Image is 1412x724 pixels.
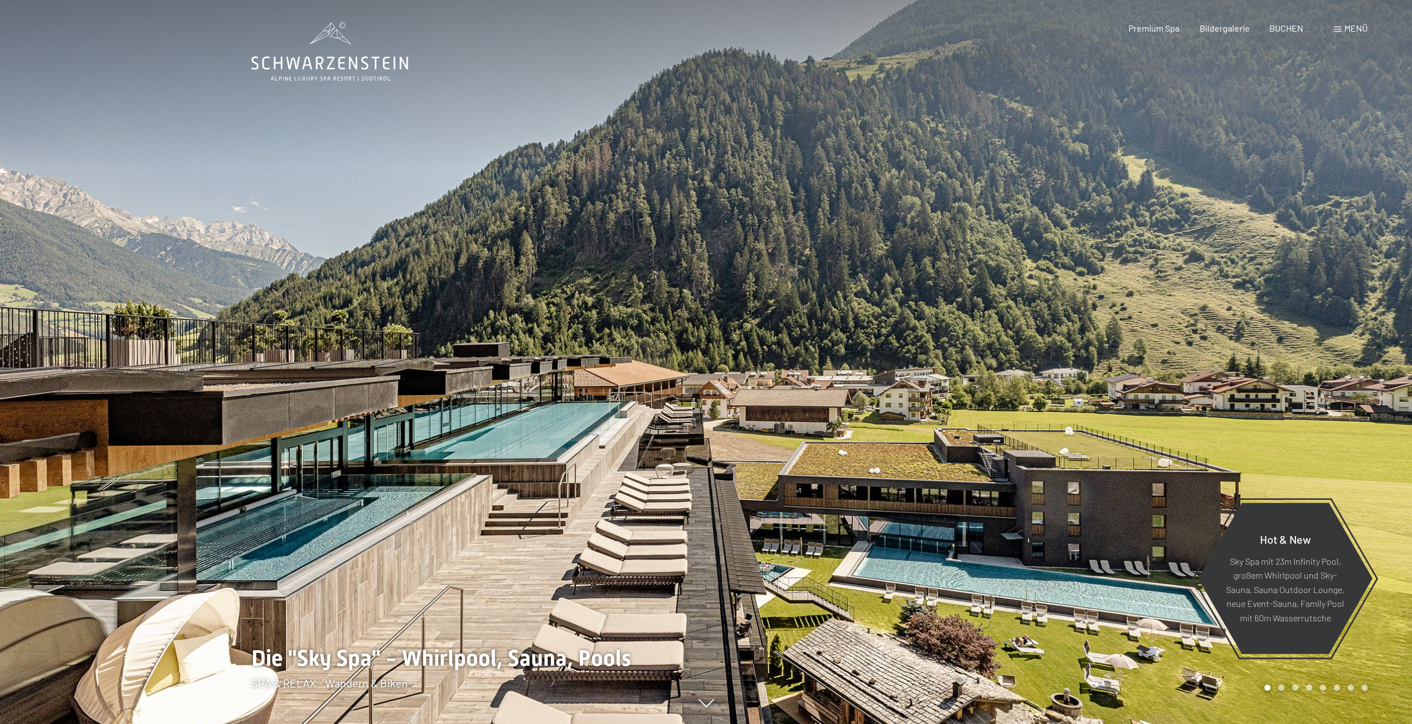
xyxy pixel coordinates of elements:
[1278,685,1284,691] div: Carousel Page 2
[1362,685,1368,691] div: Carousel Page 8
[1344,23,1368,33] span: Menü
[1261,685,1368,691] div: Carousel Pagination
[1197,502,1373,655] a: Hot & New Sky Spa mit 23m Infinity Pool, großem Whirlpool und Sky-Sauna, Sauna Outdoor Lounge, ne...
[1348,685,1354,691] div: Carousel Page 7
[1292,685,1298,691] div: Carousel Page 3
[1264,685,1271,691] div: Carousel Page 1 (Current Slide)
[1260,532,1311,545] span: Hot & New
[1320,685,1326,691] div: Carousel Page 5
[1128,23,1180,33] a: Premium Spa
[1306,685,1312,691] div: Carousel Page 4
[1269,23,1303,33] a: BUCHEN
[1334,685,1340,691] div: Carousel Page 6
[1200,23,1250,33] a: Bildergalerie
[1225,554,1345,625] p: Sky Spa mit 23m Infinity Pool, großem Whirlpool und Sky-Sauna, Sauna Outdoor Lounge, neue Event-S...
